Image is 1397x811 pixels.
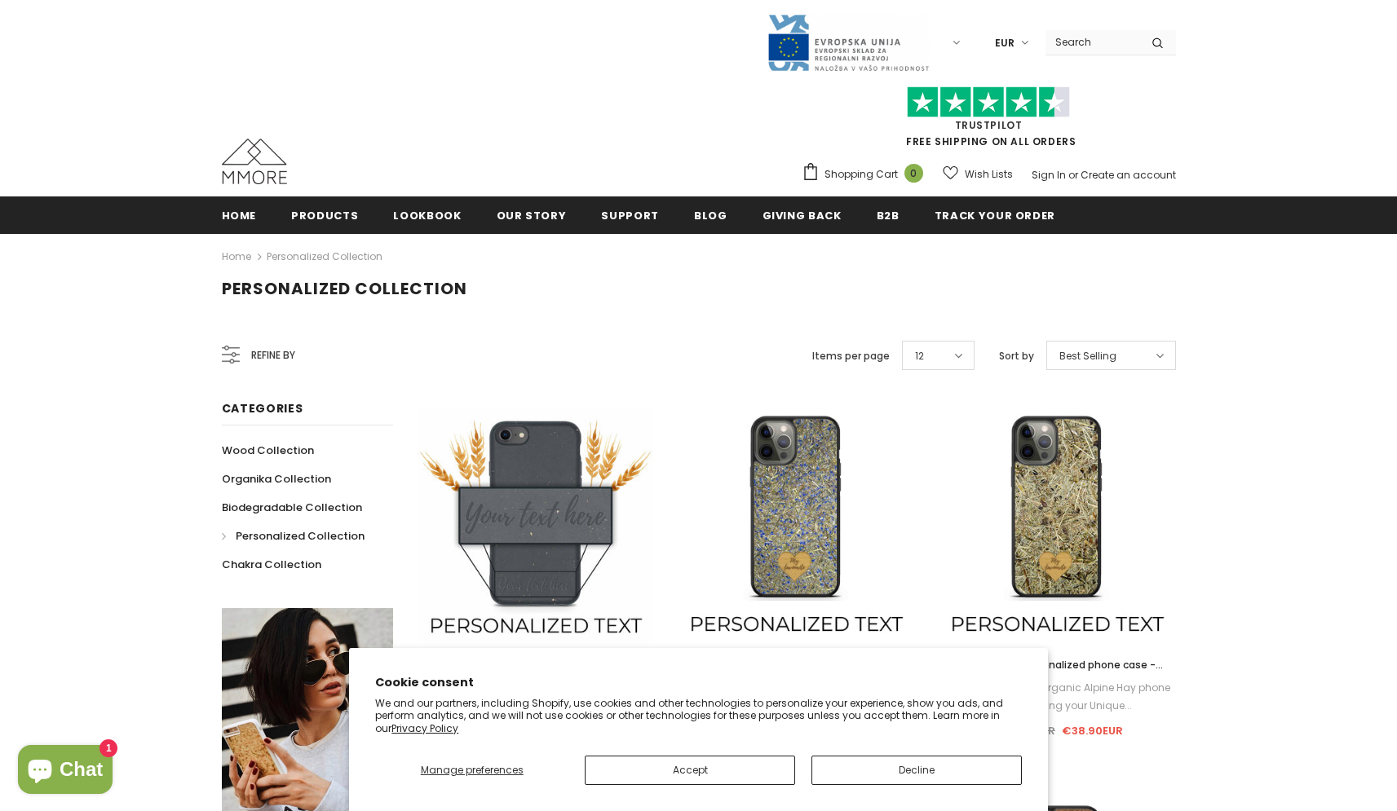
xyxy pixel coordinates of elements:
a: support [601,196,659,233]
a: Privacy Policy [391,721,458,735]
label: Sort by [999,348,1034,364]
span: Track your order [935,208,1055,223]
a: Sign In [1032,168,1066,182]
span: B2B [877,208,900,223]
a: Our Story [497,196,567,233]
a: Lookbook [393,196,461,233]
inbox-online-store-chat: Shopify online store chat [13,745,117,798]
span: Biodegradable Collection [222,500,362,515]
a: Home [222,196,257,233]
span: Home [222,208,257,223]
label: Items per page [812,348,890,364]
a: Blog [694,196,727,233]
span: FREE SHIPPING ON ALL ORDERS [802,94,1176,148]
button: Decline [811,756,1022,785]
a: Biodegradable Collection [222,493,362,522]
span: 0 [904,164,923,183]
a: Home [222,247,251,267]
span: Organika Collection [222,471,331,487]
span: Wish Lists [965,166,1013,183]
a: Chakra Collection [222,550,321,579]
span: Giving back [763,208,842,223]
span: Wood Collection [222,443,314,458]
span: Products [291,208,358,223]
span: Best Selling [1059,348,1116,364]
a: Wood Collection [222,436,314,465]
span: or [1068,168,1078,182]
button: Manage preferences [375,756,568,785]
p: We and our partners, including Shopify, use cookies and other technologies to personalize your ex... [375,697,1022,735]
a: Products [291,196,358,233]
img: Trust Pilot Stars [907,86,1070,118]
span: €44.90EUR [992,723,1055,738]
a: Create an account [1081,168,1176,182]
span: Chakra Collection [222,557,321,572]
span: €38.90EUR [1062,723,1123,738]
div: ❤️ Personalize your Organic Alpine Hay phone case by adding your Unique... [939,679,1175,715]
a: Personalized Collection [267,249,382,263]
span: Lookbook [393,208,461,223]
span: Personalized Collection [236,528,365,544]
a: Javni Razpis [767,35,930,49]
img: Javni Razpis [767,13,930,73]
span: Categories [222,400,303,417]
span: EUR [995,35,1015,51]
a: Trustpilot [955,118,1023,132]
a: Organika Collection [222,465,331,493]
button: Accept [585,756,795,785]
h2: Cookie consent [375,674,1022,691]
span: Personalized Collection [222,277,467,300]
a: Shopping Cart 0 [802,162,931,187]
span: Our Story [497,208,567,223]
span: 12 [915,348,924,364]
input: Search Site [1046,30,1139,54]
a: B2B [877,196,900,233]
span: Shopping Cart [824,166,898,183]
span: Refine by [251,346,295,364]
img: MMORE Cases [222,139,287,184]
a: Personalized Collection [222,522,365,550]
a: Alpine Hay - Personalized phone case - Personalized gift [939,656,1175,674]
a: Giving back [763,196,842,233]
a: Wish Lists [943,160,1013,188]
a: Track your order [935,196,1055,233]
span: Alpine Hay - Personalized phone case - Personalized gift [958,658,1163,690]
span: support [601,208,659,223]
span: Manage preferences [421,763,524,777]
span: Blog [694,208,727,223]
